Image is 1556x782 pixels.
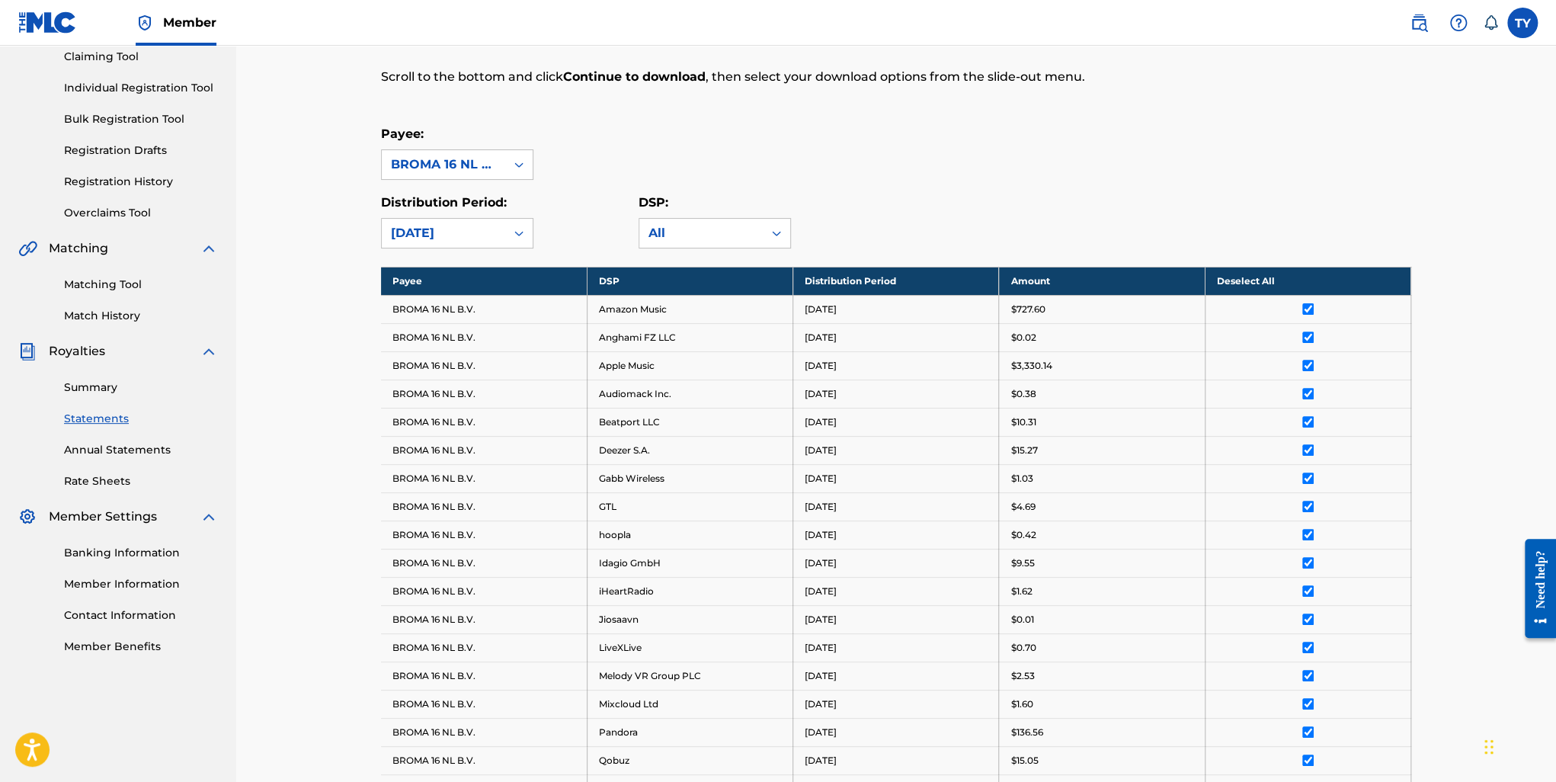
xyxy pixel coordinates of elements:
[1449,14,1468,32] img: help
[587,746,792,774] td: Qobuz
[1010,303,1045,316] p: $727.60
[793,267,999,295] th: Distribution Period
[64,576,218,592] a: Member Information
[587,408,792,436] td: Beatport LLC
[587,464,792,492] td: Gabb Wireless
[793,633,999,662] td: [DATE]
[64,80,218,96] a: Individual Registration Tool
[64,111,218,127] a: Bulk Registration Tool
[381,195,507,210] label: Distribution Period:
[648,224,754,242] div: All
[1010,500,1035,514] p: $4.69
[1484,724,1494,770] div: Перетащить
[200,508,218,526] img: expand
[793,690,999,718] td: [DATE]
[999,267,1205,295] th: Amount
[18,508,37,526] img: Member Settings
[1513,527,1556,649] iframe: Resource Center
[64,205,218,221] a: Overclaims Tool
[793,408,999,436] td: [DATE]
[793,351,999,380] td: [DATE]
[381,605,587,633] td: BROMA 16 NL B.V.
[1507,8,1538,38] div: User Menu
[381,351,587,380] td: BROMA 16 NL B.V.
[587,380,792,408] td: Audiomack Inc.
[64,639,218,655] a: Member Benefits
[563,69,706,84] strong: Continue to download
[587,295,792,323] td: Amazon Music
[587,351,792,380] td: Apple Music
[1010,556,1034,570] p: $9.55
[1010,359,1052,373] p: $3,330.14
[793,492,999,521] td: [DATE]
[1205,267,1410,295] th: Deselect All
[1010,444,1037,457] p: $15.27
[381,323,587,351] td: BROMA 16 NL B.V.
[587,549,792,577] td: Idagio GmbH
[1010,726,1042,739] p: $136.56
[793,662,999,690] td: [DATE]
[587,323,792,351] td: Anghami FZ LLC
[587,577,792,605] td: iHeartRadio
[381,68,1174,86] p: Scroll to the bottom and click , then select your download options from the slide-out menu.
[381,690,587,718] td: BROMA 16 NL B.V.
[1443,8,1474,38] div: Help
[381,380,587,408] td: BROMA 16 NL B.V.
[1483,15,1498,30] div: Notifications
[381,521,587,549] td: BROMA 16 NL B.V.
[18,239,37,258] img: Matching
[64,473,218,489] a: Rate Sheets
[64,545,218,561] a: Banking Information
[793,464,999,492] td: [DATE]
[793,295,999,323] td: [DATE]
[381,267,587,295] th: Payee
[381,746,587,774] td: BROMA 16 NL B.V.
[391,224,496,242] div: [DATE]
[1010,613,1033,627] p: $0.01
[381,718,587,746] td: BROMA 16 NL B.V.
[381,408,587,436] td: BROMA 16 NL B.V.
[587,633,792,662] td: LiveXLive
[64,174,218,190] a: Registration History
[381,127,424,141] label: Payee:
[136,14,154,32] img: Top Rightsholder
[1010,387,1036,401] p: $0.38
[587,690,792,718] td: Mixcloud Ltd
[639,195,668,210] label: DSP:
[49,508,157,526] span: Member Settings
[1010,472,1033,486] p: $1.03
[1410,14,1428,32] img: search
[793,746,999,774] td: [DATE]
[1010,585,1032,598] p: $1.62
[1010,415,1036,429] p: $10.31
[381,492,587,521] td: BROMA 16 NL B.V.
[381,633,587,662] td: BROMA 16 NL B.V.
[49,342,105,361] span: Royalties
[64,277,218,293] a: Matching Tool
[793,718,999,746] td: [DATE]
[18,11,77,34] img: MLC Logo
[391,155,496,174] div: BROMA 16 NL B.V.
[200,342,218,361] img: expand
[64,411,218,427] a: Statements
[793,323,999,351] td: [DATE]
[587,267,792,295] th: DSP
[381,577,587,605] td: BROMA 16 NL B.V.
[587,718,792,746] td: Pandora
[793,380,999,408] td: [DATE]
[64,380,218,396] a: Summary
[1480,709,1556,782] div: Виджет чата
[49,239,108,258] span: Matching
[587,605,792,633] td: Jiosaavn
[1010,528,1036,542] p: $0.42
[381,436,587,464] td: BROMA 16 NL B.V.
[64,49,218,65] a: Claiming Tool
[18,342,37,361] img: Royalties
[381,662,587,690] td: BROMA 16 NL B.V.
[1010,331,1036,345] p: $0.02
[1480,709,1556,782] iframe: Chat Widget
[587,662,792,690] td: Melody VR Group PLC
[793,521,999,549] td: [DATE]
